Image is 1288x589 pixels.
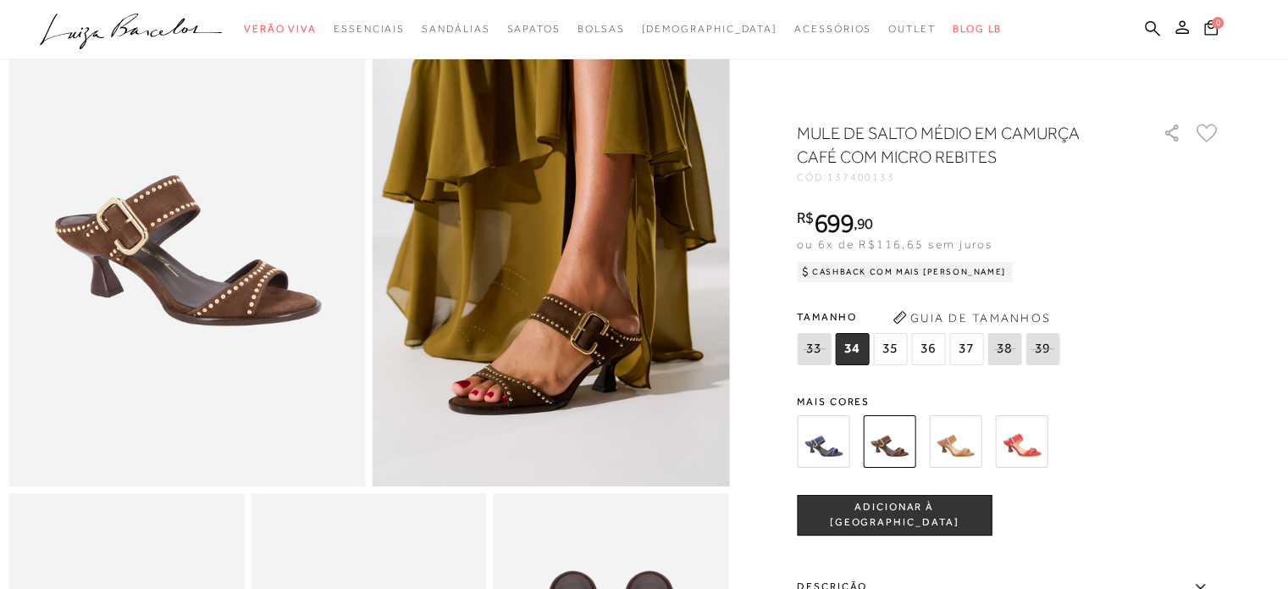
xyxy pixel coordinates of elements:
[506,14,560,45] a: categoryNavScreenReaderText
[887,304,1056,331] button: Guia de Tamanhos
[1212,17,1224,29] span: 0
[888,14,936,45] a: categoryNavScreenReaderText
[797,415,849,468] img: MULE DE SALTO MÉDIO EM CAMURÇA AZUL NAVAL COM MICRO REBITES
[863,415,915,468] img: MULE DE SALTO MÉDIO EM CAMURÇA CAFÉ COM MICRO REBITES
[797,237,992,251] span: ou 6x de R$116,65 sem juros
[797,262,1013,282] div: Cashback com Mais [PERSON_NAME]
[949,333,983,365] span: 37
[995,415,1048,468] img: MULE DE SALTO MÉDIO EM CAMURÇA VERMELHO COM MICRO REBITES
[1199,19,1223,42] button: 0
[854,216,873,231] i: ,
[422,23,489,35] span: Sandálias
[953,14,1002,45] a: BLOG LB
[641,14,777,45] a: noSubCategoriesText
[794,23,871,35] span: Acessórios
[798,500,991,530] span: ADICIONAR À [GEOGRAPHIC_DATA]
[244,23,317,35] span: Verão Viva
[334,14,405,45] a: categoryNavScreenReaderText
[578,14,625,45] a: categoryNavScreenReaderText
[797,333,831,365] span: 33
[797,397,1220,407] span: Mais cores
[422,14,489,45] a: categoryNavScreenReaderText
[797,495,992,536] button: ADICIONAR À [GEOGRAPHIC_DATA]
[873,333,907,365] span: 35
[506,23,560,35] span: Sapatos
[987,333,1021,365] span: 38
[797,121,1114,169] h1: MULE DE SALTO MÉDIO EM CAMURÇA CAFÉ COM MICRO REBITES
[835,333,869,365] span: 34
[578,23,625,35] span: Bolsas
[334,23,405,35] span: Essenciais
[888,23,936,35] span: Outlet
[929,415,981,468] img: MULE DE SALTO MÉDIO EM CAMURÇA CARAMELO COM MICRO REBITES
[857,214,873,232] span: 90
[814,208,854,238] span: 699
[641,23,777,35] span: [DEMOGRAPHIC_DATA]
[797,210,814,225] i: R$
[244,14,317,45] a: categoryNavScreenReaderText
[827,171,895,183] span: 137400133
[953,23,1002,35] span: BLOG LB
[797,172,1136,182] div: CÓD:
[1025,333,1059,365] span: 39
[794,14,871,45] a: categoryNavScreenReaderText
[911,333,945,365] span: 36
[797,304,1064,330] span: Tamanho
